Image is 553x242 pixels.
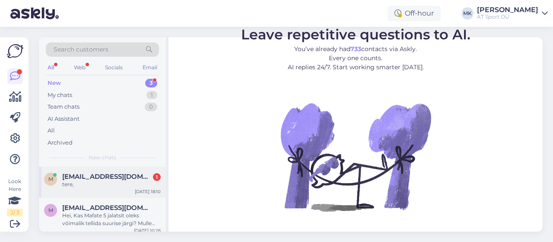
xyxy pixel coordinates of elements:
[141,62,159,73] div: Email
[350,45,361,53] b: 733
[48,126,55,135] div: All
[241,26,470,43] span: Leave repetitive questions to AI.
[54,45,108,54] span: Search customers
[46,62,56,73] div: All
[48,103,79,111] div: Team chats
[72,62,87,73] div: Web
[7,177,22,216] div: Look Here
[62,181,161,188] div: tere,
[48,207,53,213] span: m
[89,154,116,161] span: New chats
[278,79,433,235] img: No Chat active
[62,173,152,181] span: martingale722@gmail.com
[146,91,157,100] div: 1
[153,173,161,181] div: 1
[241,45,470,72] p: You’ve already had contacts via Askly. Every one counts. AI replies 24/7. Start working smarter [...
[48,176,53,182] span: m
[7,209,22,216] div: 2 / 3
[135,188,161,195] div: [DATE] 18:10
[477,6,538,13] div: [PERSON_NAME]
[145,79,157,87] div: 3
[103,62,124,73] div: Socials
[7,44,23,58] img: Askly Logo
[62,212,161,227] div: Hei, Kas Mafate 5 jalatsit oleks võimalik tellida suurise järgi? Mulle sobib 46 2/3 kuid hetkel o...
[62,204,152,212] span: martin390@gmail.com
[48,115,79,123] div: AI Assistant
[461,7,474,19] div: MK
[388,6,441,21] div: Off-hour
[48,79,61,87] div: New
[134,227,161,234] div: [DATE] 10:26
[477,6,548,20] a: [PERSON_NAME]AT Sport OÜ
[48,91,72,100] div: My chats
[145,103,157,111] div: 0
[48,139,73,147] div: Archived
[477,13,538,20] div: AT Sport OÜ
